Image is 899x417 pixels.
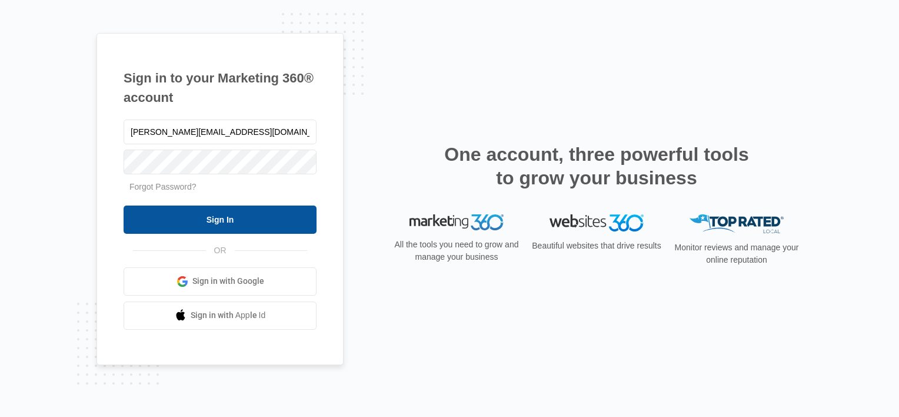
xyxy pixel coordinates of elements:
span: Sign in with Apple Id [191,309,266,322]
p: All the tools you need to grow and manage your business [391,239,522,263]
p: Beautiful websites that drive results [531,240,662,252]
img: Top Rated Local [690,214,784,234]
span: Sign in with Google [192,275,264,287]
h1: Sign in to your Marketing 360® account [124,68,317,107]
input: Email [124,120,317,144]
a: Forgot Password? [129,182,197,191]
a: Sign in with Apple Id [124,302,317,330]
img: Websites 360 [550,214,644,231]
a: Sign in with Google [124,267,317,296]
img: Marketing 360 [409,214,504,231]
input: Sign In [124,206,317,234]
h2: One account, three powerful tools to grow your business [441,143,753,190]
p: Monitor reviews and manage your online reputation [671,241,803,266]
span: OR [206,244,235,257]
